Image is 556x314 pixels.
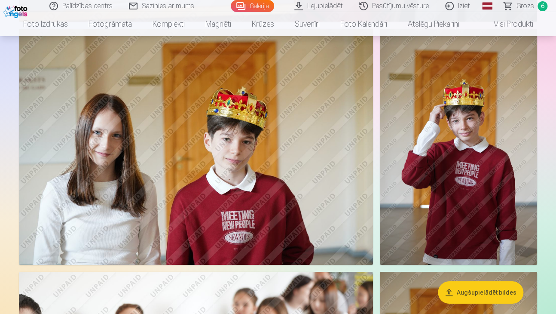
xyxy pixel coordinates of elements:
[241,12,284,36] a: Krūzes
[142,12,195,36] a: Komplekti
[538,1,547,11] span: 6
[13,12,78,36] a: Foto izdrukas
[397,12,470,36] a: Atslēgu piekariņi
[330,12,397,36] a: Foto kalendāri
[438,281,523,304] button: Augšupielādēt bildes
[78,12,142,36] a: Fotogrāmata
[284,12,330,36] a: Suvenīri
[195,12,241,36] a: Magnēti
[470,12,544,36] a: Visi produkti
[516,1,534,11] span: Grozs
[3,3,30,18] img: /fa1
